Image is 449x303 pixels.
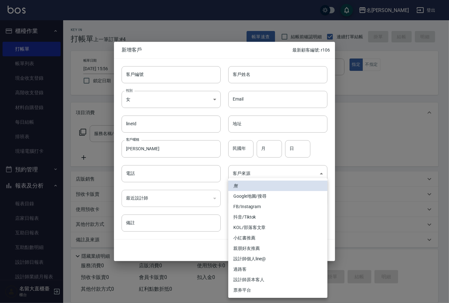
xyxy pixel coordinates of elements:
[228,275,327,285] li: 設計師原本客人
[228,233,327,243] li: 小紅書推薦
[228,285,327,295] li: 票券平台
[228,201,327,212] li: FB/Instagram
[228,222,327,233] li: KOL/部落客文章
[228,254,327,264] li: 設計師個人line@
[228,264,327,275] li: 過路客
[233,182,238,189] em: 無
[228,191,327,201] li: Google地圖/搜尋
[228,212,327,222] li: 抖音/Tiktok
[228,243,327,254] li: 親朋好友推薦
